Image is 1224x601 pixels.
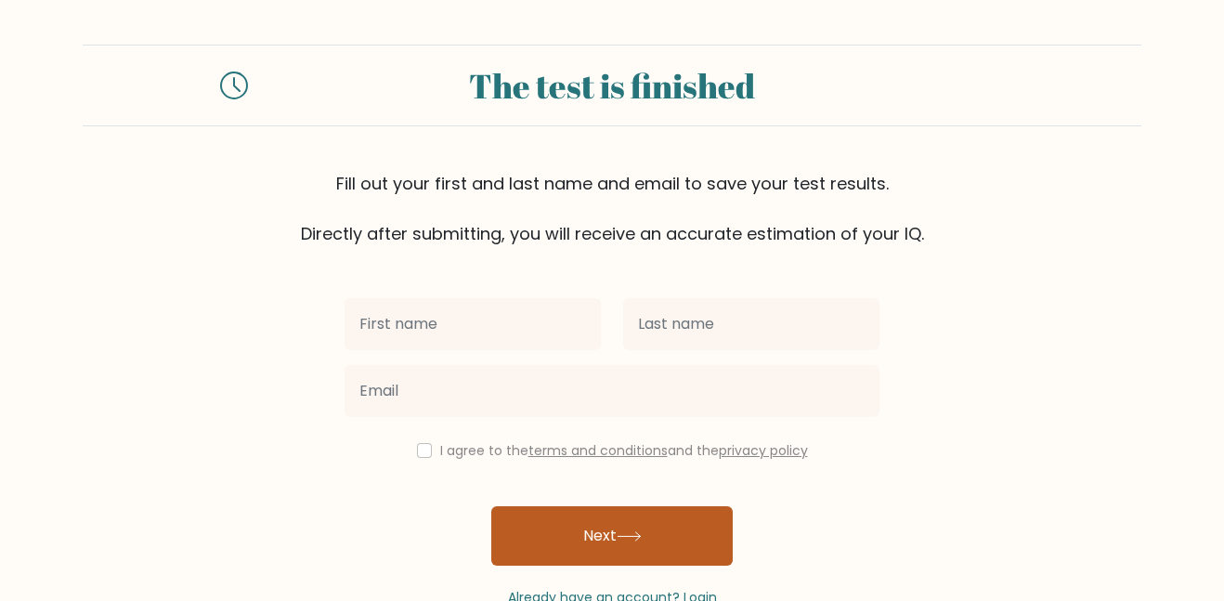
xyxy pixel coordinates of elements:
a: privacy policy [719,441,808,460]
label: I agree to the and the [440,441,808,460]
input: Email [345,365,879,417]
input: First name [345,298,601,350]
button: Next [491,506,733,566]
div: The test is finished [270,60,954,111]
a: terms and conditions [528,441,668,460]
div: Fill out your first and last name and email to save your test results. Directly after submitting,... [83,171,1141,246]
input: Last name [623,298,879,350]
